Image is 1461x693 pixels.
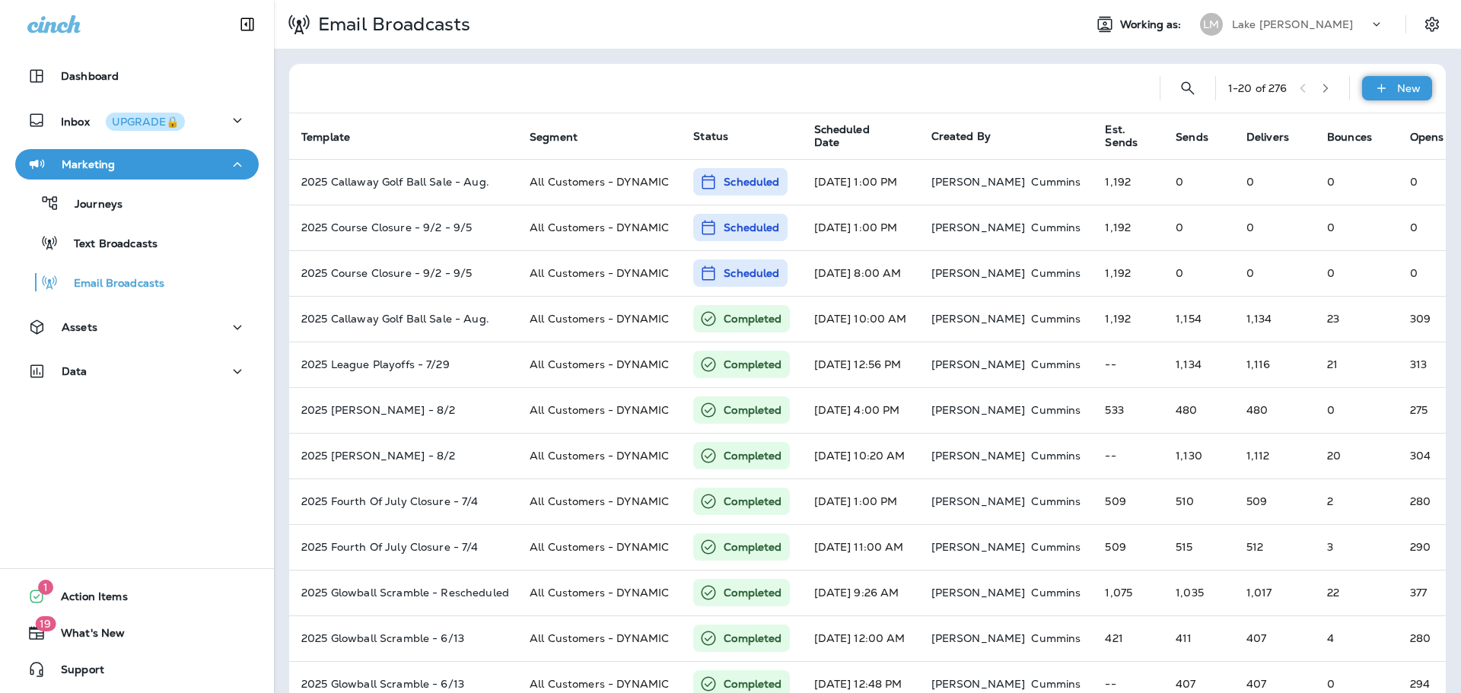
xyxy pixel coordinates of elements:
div: LM [1200,13,1223,36]
p: 2025 Callaway Golf Ball Sale - Aug. [301,313,505,325]
p: Lake [PERSON_NAME] [1232,18,1354,30]
p: 2025 League Playoffs - 7/29 [301,358,505,370]
p: Scheduled [724,265,779,281]
button: Text Broadcasts [15,227,259,259]
p: 2025 Glowball Scramble - 6/13 [301,632,505,644]
td: 512 [1234,524,1315,570]
td: -- [1093,433,1163,478]
p: 2025 Course Closure - 9/2 - 9/5 [301,221,505,234]
td: 515 [1163,524,1234,570]
td: [DATE] 11:00 AM [802,524,919,570]
p: [PERSON_NAME] [931,587,1026,599]
span: All Customers - DYNAMIC [530,677,669,691]
p: Completed [724,311,781,326]
p: [PERSON_NAME] [931,495,1026,507]
p: [PERSON_NAME] [931,267,1026,279]
td: [DATE] 1:00 PM [802,205,919,250]
span: Segment [530,131,578,144]
td: 4 [1315,615,1398,661]
span: Bounces [1327,130,1392,144]
span: Bounces [1327,131,1372,144]
span: Segment [530,130,597,144]
button: Journeys [15,187,259,219]
td: 2 [1315,478,1398,524]
td: 533 [1093,387,1163,433]
td: [DATE] 9:26 AM [802,570,919,615]
span: Open rate:28% (Opens/Sends) [1410,358,1427,371]
span: 0 [1410,221,1418,234]
span: All Customers - DYNAMIC [530,358,669,371]
button: Marketing [15,149,259,180]
span: All Customers - DYNAMIC [530,540,669,554]
span: All Customers - DYNAMIC [530,403,669,417]
p: [PERSON_NAME] [931,358,1026,370]
td: 1,035 [1163,570,1234,615]
span: Scheduled Date [814,123,893,149]
td: [DATE] 1:00 PM [802,478,919,524]
td: 509 [1093,524,1163,570]
span: Delivers [1246,130,1309,144]
span: Open rate:56% (Opens/Sends) [1410,540,1431,554]
td: [DATE] 4:00 PM [802,387,919,433]
td: [DATE] 12:56 PM [802,342,919,387]
button: Search Email Broadcasts [1173,73,1203,103]
p: 2025 Course Closure - 9/2 - 9/5 [301,267,505,279]
p: 2025 Glowball Scramble - 6/13 [301,678,505,690]
td: 0 [1163,205,1234,250]
p: 2025 Glowball Scramble - Rescheduled [301,587,505,599]
p: Cummins [1031,404,1081,416]
p: Assets [62,321,97,333]
p: Inbox [61,113,185,129]
td: 421 [1093,615,1163,661]
p: [PERSON_NAME] [931,221,1026,234]
span: Open rate:57% (Opens/Sends) [1410,403,1428,417]
td: 3 [1315,524,1398,570]
p: Cummins [1031,358,1081,370]
span: 19 [35,616,56,631]
button: 19What's New [15,618,259,648]
button: Dashboard [15,61,259,91]
p: Cummins [1031,541,1081,553]
button: 1Action Items [15,581,259,612]
p: Marketing [62,158,115,170]
button: UPGRADE🔒 [106,113,185,131]
p: Cummins [1031,221,1081,234]
p: Cummins [1031,267,1081,279]
p: Cummins [1031,587,1081,599]
span: Sends [1176,131,1208,144]
span: Opens [1410,131,1444,144]
p: Completed [724,448,781,463]
p: Completed [724,402,781,418]
button: Email Broadcasts [15,266,259,298]
td: 1,017 [1234,570,1315,615]
td: 23 [1315,296,1398,342]
p: [PERSON_NAME] [931,176,1026,188]
p: Cummins [1031,313,1081,325]
span: All Customers - DYNAMIC [530,266,669,280]
td: 22 [1315,570,1398,615]
p: [PERSON_NAME] [931,632,1026,644]
td: 411 [1163,615,1234,661]
span: All Customers - DYNAMIC [530,312,669,326]
span: Created By [931,129,991,143]
p: Completed [724,585,781,600]
p: Cummins [1031,495,1081,507]
td: 1,116 [1234,342,1315,387]
p: Cummins [1031,678,1081,690]
p: Completed [724,494,781,509]
span: Template [301,131,350,144]
td: 1,134 [1234,296,1315,342]
p: Email Broadcasts [59,277,164,291]
td: [DATE] 8:00 AM [802,250,919,296]
span: 0 [1410,175,1418,189]
p: [PERSON_NAME] [931,313,1026,325]
td: 1,192 [1093,159,1163,205]
td: [DATE] 1:00 PM [802,159,919,205]
span: Open rate:55% (Opens/Sends) [1410,494,1431,508]
p: Scheduled [724,174,779,189]
p: Completed [724,676,781,691]
button: Support [15,654,259,685]
p: Text Broadcasts [59,237,158,252]
td: 1,154 [1163,296,1234,342]
span: Est. Sends [1105,123,1157,149]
